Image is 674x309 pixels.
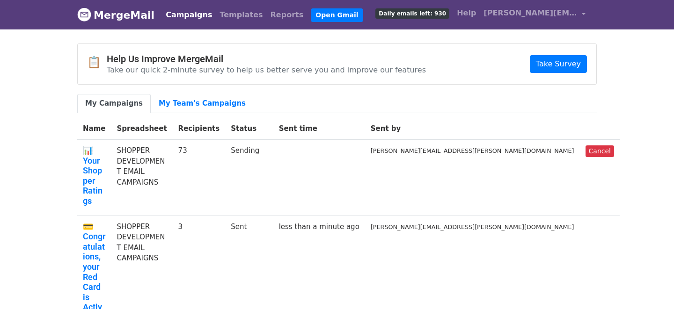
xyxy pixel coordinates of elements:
[107,65,426,75] p: Take our quick 2-minute survey to help us better serve you and improve our features
[111,140,172,216] td: SHOPPER DEVELOPMENT EMAIL CAMPAIGNS
[77,7,91,22] img: MergeMail logo
[111,118,172,140] th: Spreadsheet
[371,147,574,154] small: [PERSON_NAME][EMAIL_ADDRESS][PERSON_NAME][DOMAIN_NAME]
[372,4,453,22] a: Daily emails left: 930
[365,118,580,140] th: Sent by
[173,118,226,140] th: Recipients
[225,140,273,216] td: Sending
[162,6,216,24] a: Campaigns
[151,94,254,113] a: My Team's Campaigns
[484,7,577,19] span: [PERSON_NAME][EMAIL_ADDRESS][PERSON_NAME][DOMAIN_NAME]
[311,8,363,22] a: Open Gmail
[216,6,266,24] a: Templates
[87,56,107,69] span: 📋
[530,55,587,73] a: Take Survey
[453,4,480,22] a: Help
[77,94,151,113] a: My Campaigns
[173,140,226,216] td: 73
[83,145,105,206] a: 📊 Your Shopper Ratings
[371,223,574,230] small: [PERSON_NAME][EMAIL_ADDRESS][PERSON_NAME][DOMAIN_NAME]
[375,8,449,19] span: Daily emails left: 930
[225,118,273,140] th: Status
[107,53,426,65] h4: Help Us Improve MergeMail
[267,6,308,24] a: Reports
[273,118,365,140] th: Sent time
[279,223,359,231] a: less than a minute ago
[480,4,589,26] a: [PERSON_NAME][EMAIL_ADDRESS][PERSON_NAME][DOMAIN_NAME]
[586,145,614,157] a: Cancel
[77,118,111,140] th: Name
[77,5,154,25] a: MergeMail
